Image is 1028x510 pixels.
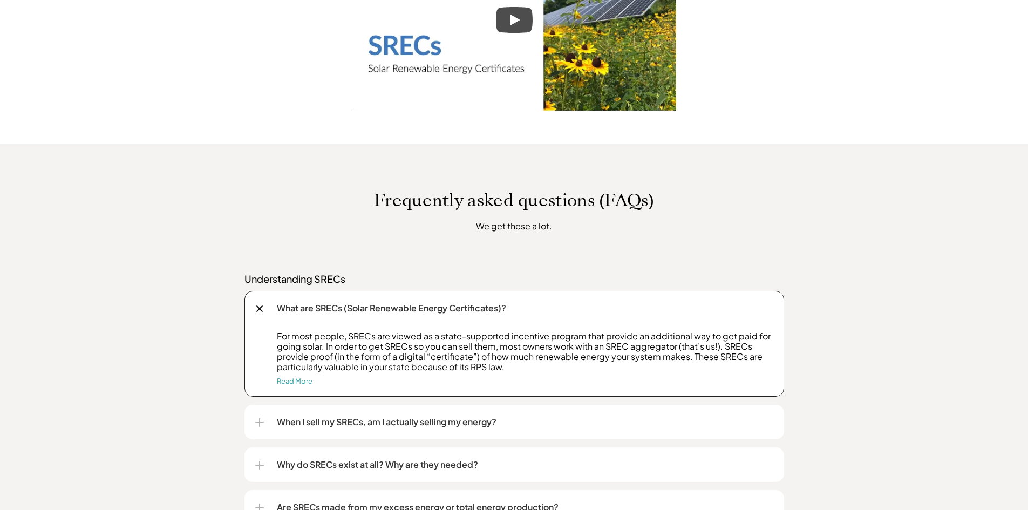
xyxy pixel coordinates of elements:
[277,458,773,471] p: Why do SRECs exist at all? Why are they needed?
[277,302,773,315] p: What are SRECs (Solar Renewable Energy Certificates)?
[277,331,773,372] p: For most people, SRECs are viewed as a state-supported incentive program that provide an addition...
[496,7,533,33] button: Play
[277,416,773,429] p: When I sell my SRECs, am I actually selling my energy?
[277,377,312,385] a: Read More
[207,190,822,210] p: Frequently asked questions (FAQs)
[244,273,784,285] p: Understanding SRECs
[314,219,714,233] p: We get these a lot.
